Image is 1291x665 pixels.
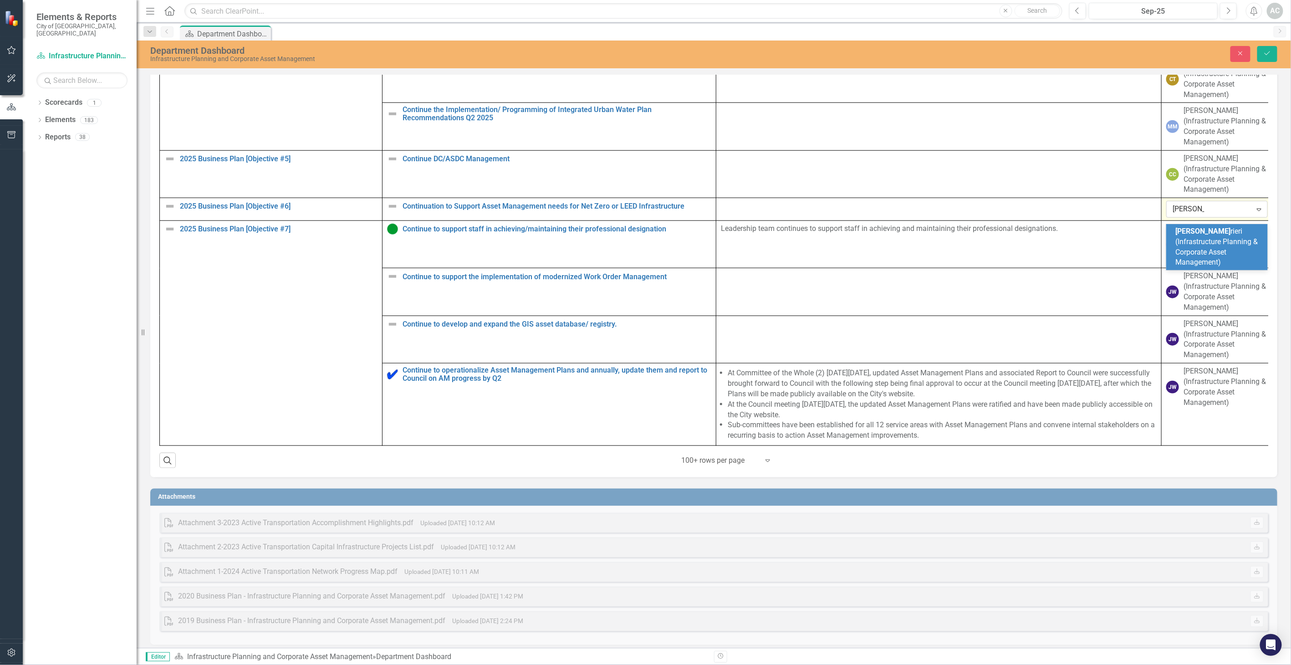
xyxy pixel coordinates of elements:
a: Continuation to Support Asset Management needs for Net Zero or LEED Infrastructure [403,202,711,210]
img: Not Defined [387,319,398,330]
div: [PERSON_NAME] (Infrastructure Planning & Corporate Asset Management) [1184,366,1268,408]
div: MM [1166,120,1179,133]
div: Infrastructure Planning and Corporate Asset Management [150,56,792,62]
div: [PERSON_NAME] (Infrastructure Planning & Corporate Asset Management) [1184,58,1268,100]
img: Not Defined [164,224,175,235]
span: [PERSON_NAME] [1175,227,1230,235]
div: [PERSON_NAME] (Infrastructure Planning & Corporate Asset Management) [1184,153,1268,195]
div: Department Dashboard [376,652,451,661]
div: [PERSON_NAME] (Infrastructure Planning & Corporate Asset Management) [1184,271,1268,312]
img: Not Defined [387,108,398,119]
img: Not Defined [164,153,175,164]
img: Complete [387,369,398,380]
img: Proceeding as Anticipated [387,224,398,235]
div: JW [1166,333,1179,346]
div: 183 [80,116,98,124]
img: Not Defined [387,271,398,282]
input: Search ClearPoint... [184,3,1062,19]
div: Sep-25 [1092,6,1215,17]
a: Continue DC/ASDC Management [403,155,711,163]
span: Elements & Reports [36,11,128,22]
div: 38 [75,133,90,141]
div: JW [1166,381,1179,394]
a: Continue to support staff in achieving/maintaining their professional designation [403,225,711,233]
span: Search [1027,7,1047,14]
div: » [174,652,707,662]
button: Search [1015,5,1060,17]
a: Continue to support the implementation of modernized Work Order Management [403,273,711,281]
div: CT [1166,73,1179,86]
div: Department Dashboard [197,28,269,40]
div: Open Intercom Messenger [1260,634,1282,656]
a: Infrastructure Planning and Corporate Asset Management [187,652,373,661]
img: ClearPoint Strategy [5,10,20,26]
button: AC [1267,3,1283,19]
div: 1 [87,99,102,107]
li: Sub-committees have been established for all 12 service areas with Asset Management Plans and con... [728,420,1157,441]
div: CC [1166,168,1179,181]
img: Not Defined [164,201,175,212]
a: 2025 Business Plan [Objective #6] [180,202,378,210]
img: Not Defined [387,201,398,212]
small: City of [GEOGRAPHIC_DATA], [GEOGRAPHIC_DATA] [36,22,128,37]
a: Continue the Implementation/ Programming of Integrated Urban Water Plan Recommendations Q2 2025 [403,106,711,122]
a: Scorecards [45,97,82,108]
a: Continue to develop and expand the GIS asset database/ registry. [403,320,711,328]
div: Department Dashboard [150,46,792,56]
a: 2025 Business Plan [Objective #5] [180,155,378,163]
img: Not Defined [387,153,398,164]
div: [PERSON_NAME] (Infrastructure Planning & Corporate Asset Management) [1184,319,1268,360]
input: Search Below... [36,72,128,88]
div: JW [1166,286,1179,298]
button: Sep-25 [1089,3,1218,19]
a: Continue to operationalize Asset Management Plans and annually, update them and report to Council... [403,366,711,382]
a: Reports [45,132,71,143]
div: [PERSON_NAME] (Infrastructure Planning & Corporate Asset Management) [1184,106,1268,147]
li: At the Council meeting [DATE][DATE], the updated Asset Management Plans were ratified and have be... [728,399,1157,420]
a: Infrastructure Planning and Corporate Asset Management [36,51,128,61]
li: At Committee of the Whole (2) [DATE][DATE], updated Asset Management Plans and associated Report ... [728,368,1157,399]
a: Elements [45,115,76,125]
p: Leadership team continues to support staff in achieving and maintaining their professional design... [721,224,1157,234]
span: Editor [146,652,170,661]
span: rieri (Infrastructure Planning & Corporate Asset Management) [1175,227,1258,267]
a: 2025 Business Plan [Objective #7] [180,225,378,233]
